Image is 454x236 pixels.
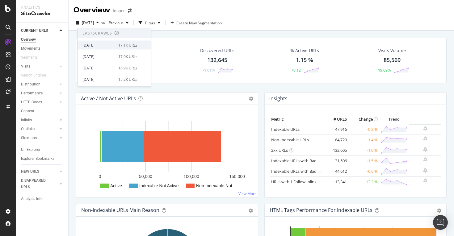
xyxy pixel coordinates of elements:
[384,56,401,64] div: 85,569
[271,137,309,143] a: Non-Indexable URLs
[21,126,58,132] a: Outlinks
[21,135,58,141] a: Sitemaps
[271,158,323,164] a: Indexable URLs with Bad H1
[118,54,137,59] div: 17.0K URLs
[21,196,43,202] div: Analysis Info
[271,179,317,184] a: URLs with 1 Follow Inlink
[21,10,63,17] div: SiteCrawler
[21,81,58,88] a: Distribution
[21,117,32,123] div: Inlinks
[423,147,427,152] div: bell-plus
[183,174,199,179] text: 100,000
[136,18,163,28] button: Filters
[118,65,137,71] div: 16.9K URLs
[21,147,64,153] a: Url Explorer
[270,115,324,124] th: Metric
[21,135,37,141] div: Sitemaps
[270,207,372,213] div: HTML Tags Performance for Indexable URLs
[271,126,300,132] a: Indexable URLs
[82,42,115,48] div: [DATE]
[200,48,234,54] div: Discovered URLs
[21,63,58,70] a: Visits
[348,135,379,145] td: -1.4 %
[21,45,64,52] a: Movements
[139,183,179,188] text: Indexable Not Active
[128,9,132,13] div: arrow-right-arrow-left
[118,42,137,48] div: 17.1K URLs
[249,209,253,213] div: gear
[249,97,253,101] i: Options
[21,126,35,132] div: Outlinks
[269,94,288,103] h4: Insights
[21,90,43,97] div: Performance
[106,20,124,25] span: Previous
[82,77,115,82] div: [DATE]
[21,5,63,10] div: Analytics
[207,56,227,64] div: 132,645
[21,81,40,88] div: Distribution
[21,27,48,34] div: CURRENT URLS
[348,124,379,135] td: -0.2 %
[110,183,122,188] text: Active
[348,166,379,176] td: -0.6 %
[21,54,44,61] a: Segments
[21,108,34,114] div: Content
[423,136,427,141] div: bell-plus
[113,8,125,14] div: Inspee
[21,27,58,34] a: CURRENT URLS
[139,174,152,179] text: 50,000
[21,155,54,162] div: Explorer Bookmarks
[238,191,257,196] a: View More
[74,18,101,28] button: [DATE]
[376,68,391,73] div: +19.69%
[348,115,379,124] th: Change
[118,77,137,82] div: 15.2K URLs
[21,99,42,106] div: HTTP Codes
[21,36,36,43] div: Overview
[21,72,47,79] div: Search Engines
[296,56,313,64] div: 1.15 %
[74,5,110,15] div: Overview
[21,72,53,79] a: Search Engines
[324,155,348,166] td: 31,506
[21,177,52,190] div: DISAPPEARED URLS
[378,48,406,54] div: Visits Volume
[21,99,58,106] a: HTTP Codes
[324,176,348,187] td: 13,341
[348,176,379,187] td: -12.2 %
[21,196,64,202] a: Analysis Info
[271,168,338,174] a: Indexable URLs with Bad Description
[21,177,58,190] a: DISAPPEARED URLS
[21,168,58,175] a: NEW URLS
[348,155,379,166] td: +1.5 %
[324,135,348,145] td: 84,729
[21,90,58,97] a: Performance
[176,20,222,26] span: Create New Segmentation
[423,126,427,131] div: bell-plus
[21,63,30,70] div: Visits
[81,207,159,213] div: Non-Indexable URLs Main Reason
[145,20,155,26] div: Filters
[81,115,253,193] svg: A chart.
[21,45,40,52] div: Movements
[168,18,224,28] button: Create New Segmentation
[106,18,131,28] button: Previous
[433,215,448,230] div: Open Intercom Messenger
[196,183,237,188] text: Non-Indexable Not…
[21,36,64,43] a: Overview
[271,147,288,153] a: 2xx URLs
[229,174,245,179] text: 150,000
[348,145,379,155] td: -1.0 %
[423,168,427,173] div: bell-plus
[21,54,38,61] div: Segments
[101,20,106,25] span: vs
[324,115,348,124] th: # URLS
[437,209,441,213] div: gear
[99,174,101,179] text: 0
[21,108,64,114] a: Content
[290,48,319,54] div: % Active URLs
[324,124,348,135] td: 47,916
[82,20,94,25] span: 2025 May. 14th
[21,147,40,153] div: Url Explorer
